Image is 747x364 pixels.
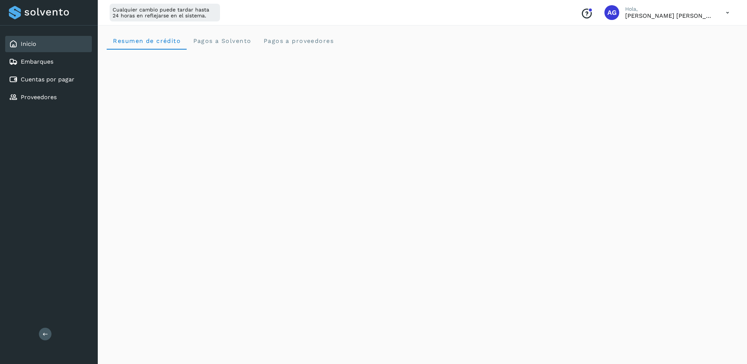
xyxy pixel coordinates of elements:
[625,6,714,12] p: Hola,
[110,4,220,21] div: Cualquier cambio puede tardar hasta 24 horas en reflejarse en el sistema.
[263,37,334,44] span: Pagos a proveedores
[5,71,92,88] div: Cuentas por pagar
[193,37,251,44] span: Pagos a Solvento
[5,36,92,52] div: Inicio
[113,37,181,44] span: Resumen de crédito
[5,89,92,105] div: Proveedores
[5,54,92,70] div: Embarques
[21,58,53,65] a: Embarques
[21,40,36,47] a: Inicio
[21,94,57,101] a: Proveedores
[625,12,714,19] p: Abigail Gonzalez Leon
[21,76,74,83] a: Cuentas por pagar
